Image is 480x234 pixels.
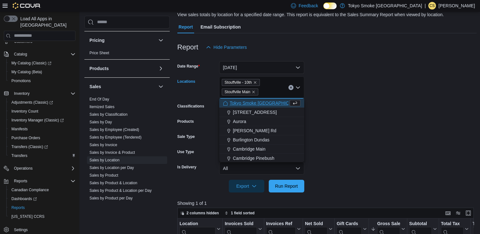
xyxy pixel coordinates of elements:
[441,221,464,227] div: Total Tax
[89,143,117,147] a: Sales by Invoice
[9,213,47,220] a: [US_STATE] CCRS
[14,52,27,57] span: Catalog
[230,100,304,106] span: Tokyo Smoke [GEOGRAPHIC_DATA]
[89,120,112,124] a: Sales by Day
[464,209,472,217] button: Enter fullscreen
[214,44,247,50] span: Hide Parameters
[9,59,76,67] span: My Catalog (Classic)
[444,209,452,217] button: Keyboard shortcuts
[9,143,76,151] span: Transfers (Classic)
[9,77,76,85] span: Promotions
[9,186,76,194] span: Canadian Compliance
[9,134,76,142] span: Purchase Orders
[1,225,78,234] button: Settings
[229,180,264,192] button: Export
[9,125,76,133] span: Manifests
[252,90,255,94] button: Remove Stouffville Main from selection in this group
[157,36,165,44] button: Pricing
[9,152,76,159] span: Transfers
[9,204,27,211] a: Reports
[253,81,257,84] button: Remove Stouffville - 10th from selection in this group
[11,177,76,185] span: Reports
[89,166,134,170] a: Sales by Location per Day
[430,2,435,10] span: CS
[1,177,78,185] button: Reports
[84,49,170,59] div: Pricing
[11,135,40,140] span: Purchase Orders
[11,187,49,192] span: Canadian Compliance
[9,134,43,142] a: Purchase Orders
[6,133,78,142] button: Purchase Orders
[323,3,337,9] input: Dark Mode
[1,50,78,59] button: Catalog
[11,61,51,66] span: My Catalog (Classic)
[11,177,30,185] button: Reports
[9,186,51,194] a: Canadian Compliance
[89,37,104,43] h3: Pricing
[295,85,300,90] button: Close list of options
[13,3,41,9] img: Cova
[9,204,76,211] span: Reports
[89,105,115,109] a: Itemized Sales
[9,152,30,159] a: Transfers
[233,109,277,115] span: [STREET_ADDRESS]
[233,127,276,134] span: [PERSON_NAME] Rd
[89,51,109,55] a: Price Sheet
[6,194,78,203] a: Dashboards
[225,221,257,227] div: Invoices Sold
[157,83,165,90] button: Sales
[275,183,298,189] span: Run Report
[9,116,66,124] a: Inventory Manager (Classic)
[11,78,31,83] span: Promotions
[89,196,133,201] span: Sales by Product per Day
[219,61,304,74] button: [DATE]
[377,221,400,227] div: Gross Sales
[89,120,112,125] span: Sales by Day
[337,221,362,227] div: Gift Cards
[11,144,48,149] span: Transfers (Classic)
[89,112,128,117] a: Sales by Classification
[177,165,196,170] label: Is Delivery
[219,162,304,175] button: All
[219,99,304,108] button: Tokyo Smoke [GEOGRAPHIC_DATA]
[6,151,78,160] button: Transfers
[180,221,215,227] div: Location
[219,135,304,145] button: Burlington Dundas
[219,108,304,117] button: [STREET_ADDRESS]
[177,134,195,139] label: Sale Type
[18,16,76,28] span: Load All Apps in [GEOGRAPHIC_DATA]
[89,158,120,162] a: Sales by Location
[11,214,44,219] span: [US_STATE] CCRS
[9,107,41,115] a: Inventory Count
[11,153,27,158] span: Transfers
[454,209,462,217] button: Display options
[89,173,118,178] a: Sales by Product
[203,41,249,54] button: Hide Parameters
[6,185,78,194] button: Canadian Compliance
[89,127,139,132] a: Sales by Employee (Created)
[6,98,78,107] a: Adjustments (Classic)
[11,50,76,58] span: Catalog
[177,64,200,69] label: Date Range
[177,149,194,154] label: Use Type
[9,116,76,124] span: Inventory Manager (Classic)
[409,221,432,227] div: Subtotal
[179,21,193,33] span: Report
[11,90,32,97] button: Inventory
[178,209,221,217] button: 2 columns hidden
[11,165,35,172] button: Operations
[6,125,78,133] button: Manifests
[222,209,257,217] button: 1 field sorted
[84,95,170,205] div: Sales
[424,2,426,10] p: |
[6,107,78,116] button: Inventory Count
[11,118,64,123] span: Inventory Manager (Classic)
[6,142,78,151] a: Transfers (Classic)
[89,158,120,163] span: Sales by Location
[9,68,45,76] a: My Catalog (Beta)
[89,142,117,147] span: Sales by Invoice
